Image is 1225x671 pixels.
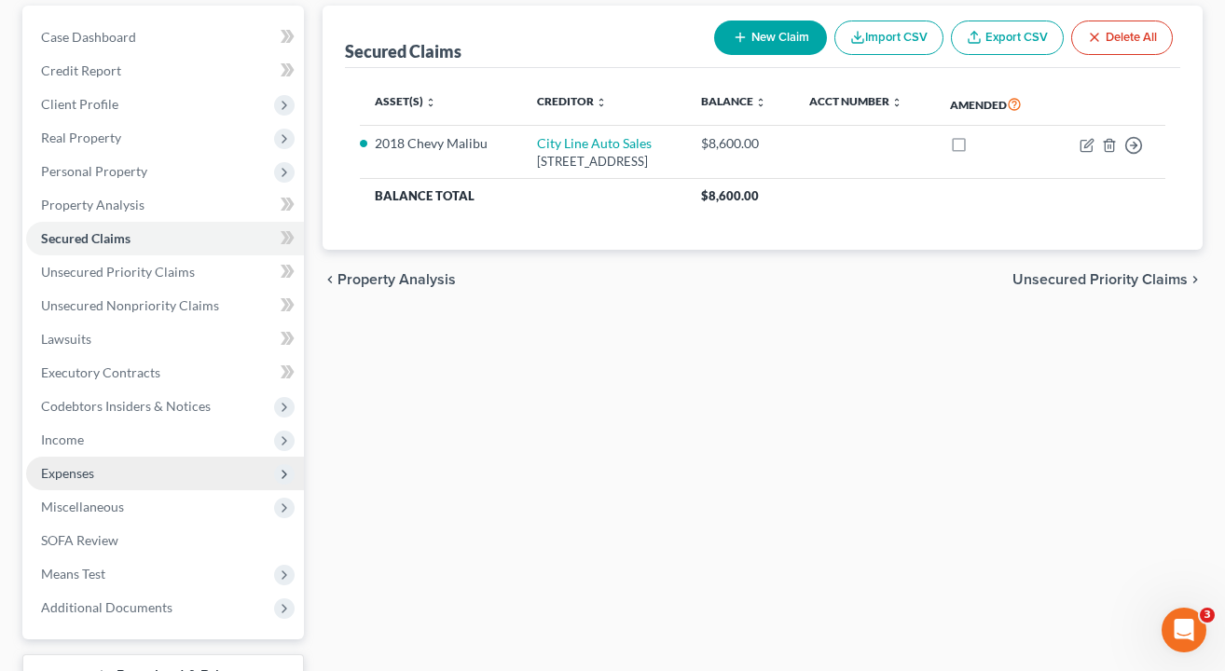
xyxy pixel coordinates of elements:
[41,566,105,582] span: Means Test
[323,272,456,287] button: chevron_left Property Analysis
[41,29,136,45] span: Case Dashboard
[41,96,118,112] span: Client Profile
[1162,608,1206,652] iframe: Intercom live chat
[41,431,84,447] span: Income
[537,135,652,151] a: City Line Auto Sales
[26,356,304,390] a: Executory Contracts
[1071,21,1173,55] button: Delete All
[41,398,211,414] span: Codebtors Insiders & Notices
[755,97,766,108] i: unfold_more
[1188,272,1203,287] i: chevron_right
[26,255,304,289] a: Unsecured Priority Claims
[41,197,145,212] span: Property Analysis
[26,188,304,222] a: Property Analysis
[41,297,219,313] span: Unsecured Nonpriority Claims
[41,331,91,347] span: Lawsuits
[1012,272,1203,287] button: Unsecured Priority Claims chevron_right
[26,524,304,557] a: SOFA Review
[701,188,759,203] span: $8,600.00
[345,40,461,62] div: Secured Claims
[701,94,766,108] a: Balance unfold_more
[26,21,304,54] a: Case Dashboard
[41,499,124,514] span: Miscellaneous
[1200,608,1215,623] span: 3
[537,153,672,171] div: [STREET_ADDRESS]
[809,94,902,108] a: Acct Number unfold_more
[41,599,172,615] span: Additional Documents
[891,97,902,108] i: unfold_more
[537,94,607,108] a: Creditor unfold_more
[41,465,94,481] span: Expenses
[41,163,147,179] span: Personal Property
[41,364,160,380] span: Executory Contracts
[26,54,304,88] a: Credit Report
[26,289,304,322] a: Unsecured Nonpriority Claims
[425,97,436,108] i: unfold_more
[41,532,118,548] span: SOFA Review
[26,322,304,356] a: Lawsuits
[935,83,1051,126] th: Amended
[26,222,304,255] a: Secured Claims
[375,134,507,153] li: 2018 Chevy Malibu
[596,97,607,108] i: unfold_more
[951,21,1064,55] a: Export CSV
[41,62,121,78] span: Credit Report
[714,21,827,55] button: New Claim
[41,230,131,246] span: Secured Claims
[375,94,436,108] a: Asset(s) unfold_more
[1012,272,1188,287] span: Unsecured Priority Claims
[701,134,779,153] div: $8,600.00
[834,21,943,55] button: Import CSV
[323,272,337,287] i: chevron_left
[41,130,121,145] span: Real Property
[41,264,195,280] span: Unsecured Priority Claims
[360,179,687,212] th: Balance Total
[337,272,456,287] span: Property Analysis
